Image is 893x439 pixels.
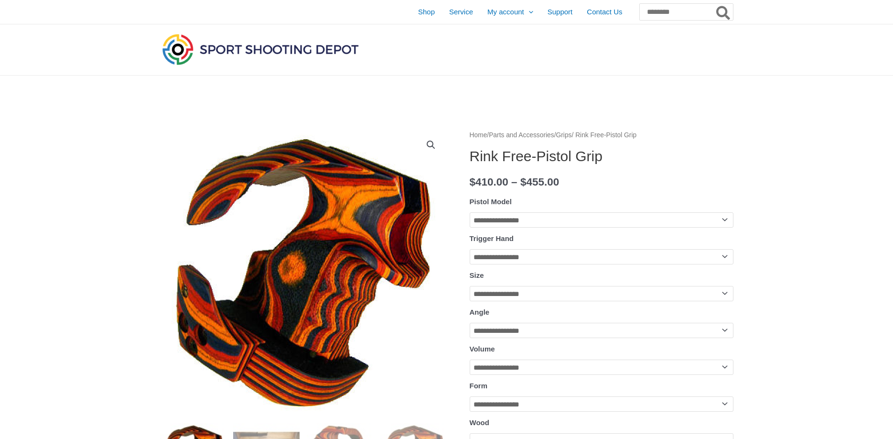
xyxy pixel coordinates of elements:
[470,132,487,139] a: Home
[556,132,572,139] a: Grips
[470,382,488,390] label: Form
[470,129,733,142] nav: Breadcrumb
[489,132,554,139] a: Parts and Accessories
[160,129,447,416] img: Rink Free-Pistol Grip
[470,148,733,165] h1: Rink Free-Pistol Grip
[470,234,514,242] label: Trigger Hand
[511,176,517,188] span: –
[520,176,559,188] bdi: 455.00
[470,198,512,206] label: Pistol Model
[520,176,527,188] span: $
[470,345,495,353] label: Volume
[470,418,489,427] label: Wood
[470,308,490,316] label: Angle
[714,4,733,20] button: Search
[470,176,508,188] bdi: 410.00
[470,176,476,188] span: $
[160,32,361,67] img: Sport Shooting Depot
[470,271,484,279] label: Size
[422,136,440,154] a: View full-screen image gallery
